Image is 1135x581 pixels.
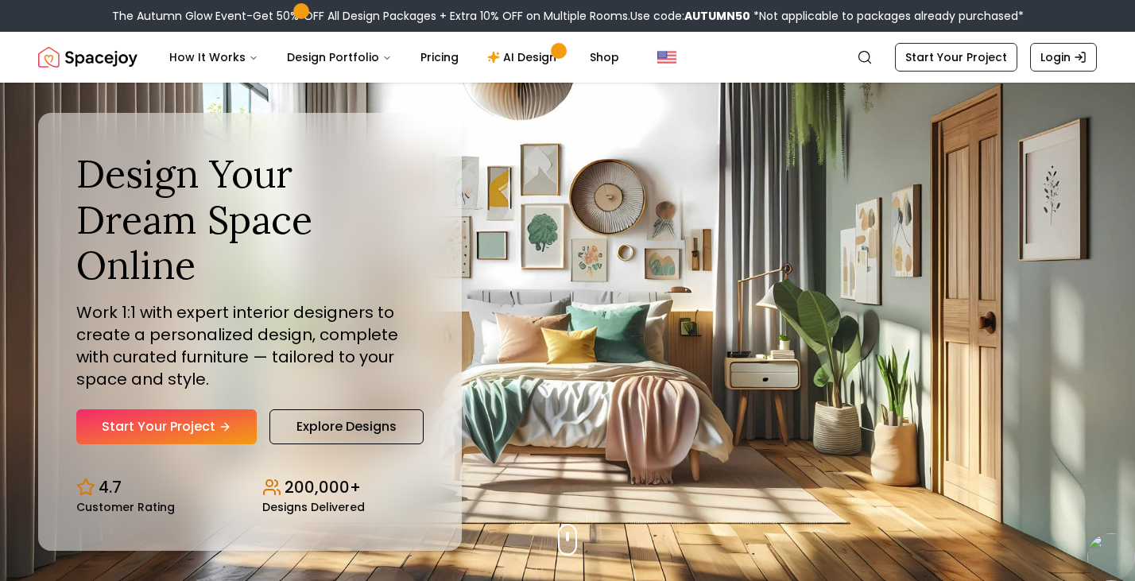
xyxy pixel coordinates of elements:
small: Designs Delivered [262,502,365,513]
a: Start Your Project [76,409,257,444]
p: 4.7 [99,476,122,498]
button: Design Portfolio [274,41,405,73]
button: How It Works [157,41,271,73]
img: Spacejoy Logo [38,41,138,73]
div: Design stats [76,463,424,513]
p: Work 1:1 with expert interior designers to create a personalized design, complete with curated fu... [76,301,424,390]
p: 200,000+ [285,476,361,498]
img: United States [657,48,676,67]
a: Pricing [408,41,471,73]
small: Customer Rating [76,502,175,513]
span: *Not applicable to packages already purchased* [750,8,1024,24]
b: AUTUMN50 [684,8,750,24]
a: Start Your Project [895,43,1017,72]
div: The Autumn Glow Event-Get 50% OFF All Design Packages + Extra 10% OFF on Multiple Rooms. [112,8,1024,24]
nav: Main [157,41,632,73]
a: Login [1030,43,1097,72]
a: AI Design [475,41,574,73]
a: Explore Designs [269,409,424,444]
a: Spacejoy [38,41,138,73]
a: Shop [577,41,632,73]
nav: Global [38,32,1097,83]
span: Use code: [630,8,750,24]
img: bubble.svg [1087,533,1135,581]
h1: Design Your Dream Space Online [76,151,424,289]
